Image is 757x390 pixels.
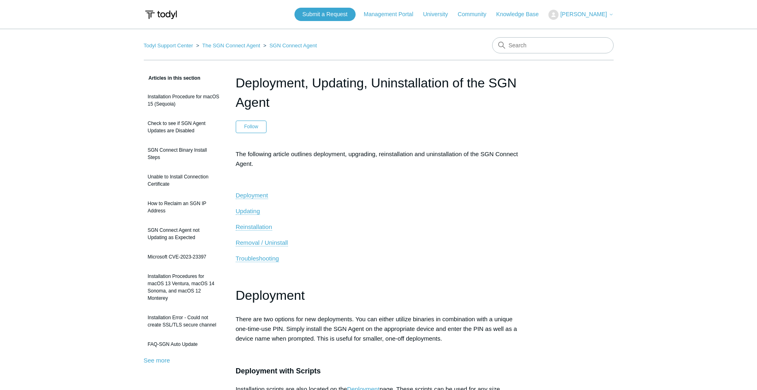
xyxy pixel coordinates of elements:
a: SGN Connect Agent not Updating as Expected [144,223,224,245]
a: Management Portal [364,10,421,19]
li: The SGN Connect Agent [194,42,262,49]
a: Installation Procedures for macOS 13 Ventura, macOS 14 Sonoma, and macOS 12 Monterey [144,269,224,306]
a: Community [458,10,495,19]
li: SGN Connect Agent [262,42,317,49]
span: Removal / Uninstall [236,239,288,246]
a: The SGN Connect Agent [202,42,260,49]
span: Deployment [236,288,305,303]
a: University [423,10,456,19]
span: The following article outlines deployment, upgrading, reinstallation and uninstallation of the SG... [236,150,518,167]
a: Unable to Install Connection Certificate [144,169,224,192]
img: Todyl Support Center Help Center home page [144,7,178,22]
a: Removal / Uninstall [236,239,288,246]
a: Troubleshooting [236,255,279,262]
a: Installation Error - Could not create SSL/TLS secure channel [144,310,224,333]
span: [PERSON_NAME] [560,11,607,17]
a: How to Reclaim an SGN IP Address [144,196,224,218]
input: Search [492,37,614,53]
a: SGN Connect Agent [269,42,317,49]
a: SGN Connect Binary Install Steps [144,142,224,165]
li: Todyl Support Center [144,42,195,49]
a: Reinstallation [236,223,272,231]
span: Reinstallation [236,223,272,230]
a: Microsoft CVE-2023-23397 [144,249,224,265]
a: See more [144,357,170,364]
a: Submit a Request [294,8,356,21]
a: Installation Procedure for macOS 15 (Sequoia) [144,89,224,112]
a: Todyl Support Center [144,42,193,49]
button: Follow Article [236,121,267,133]
a: FAQ-SGN Auto Update [144,337,224,352]
a: Knowledge Base [496,10,547,19]
a: Deployment [236,192,268,199]
h1: Deployment, Updating, Uninstallation of the SGN Agent [236,73,522,112]
span: Deployment with Scripts [236,367,321,375]
span: Articles in this section [144,75,200,81]
span: There are two options for new deployments. You can either utilize binaries in combination with a ... [236,316,517,342]
a: Check to see if SGN Agent Updates are Disabled [144,116,224,138]
button: [PERSON_NAME] [548,10,613,20]
a: Updating [236,208,260,215]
